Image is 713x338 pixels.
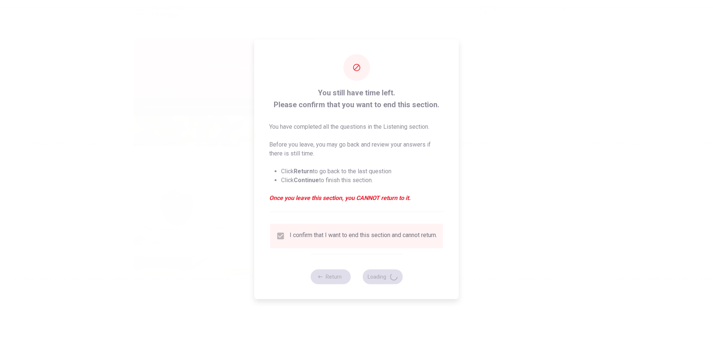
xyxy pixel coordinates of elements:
[290,232,437,240] div: I confirm that I want to end this section and cannot return.
[269,122,444,131] p: You have completed all the questions in the Listening section.
[269,87,444,111] span: You still have time left. Please confirm that you want to end this section.
[269,194,444,203] em: Once you leave this section, you CANNOT return to it.
[269,140,444,158] p: Before you leave, you may go back and review your answers if there is still time.
[281,167,444,176] li: Click to go back to the last question
[362,269,403,284] button: Loading
[294,177,319,184] strong: Continue
[310,269,351,284] button: Return
[294,168,313,175] strong: Return
[281,176,444,185] li: Click to finish this section.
